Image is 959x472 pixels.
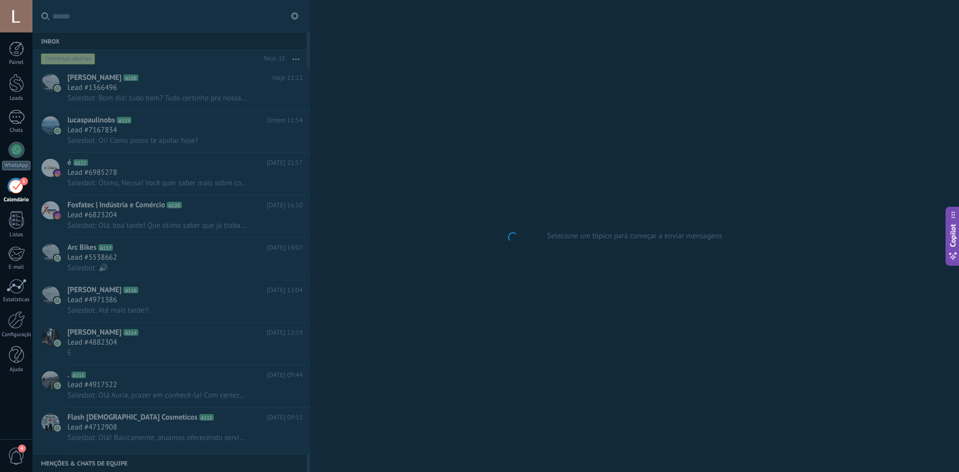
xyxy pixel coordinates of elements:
[2,297,31,303] div: Estatísticas
[2,367,31,373] div: Ajuda
[2,197,31,203] div: Calendário
[20,177,28,185] span: 1
[2,264,31,271] div: E-mail
[2,332,31,338] div: Configurações
[2,95,31,102] div: Leads
[2,232,31,238] div: Listas
[2,127,31,134] div: Chats
[18,445,26,453] span: 4
[2,59,31,66] div: Painel
[2,161,30,170] div: WhatsApp
[948,224,958,247] span: Copilot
